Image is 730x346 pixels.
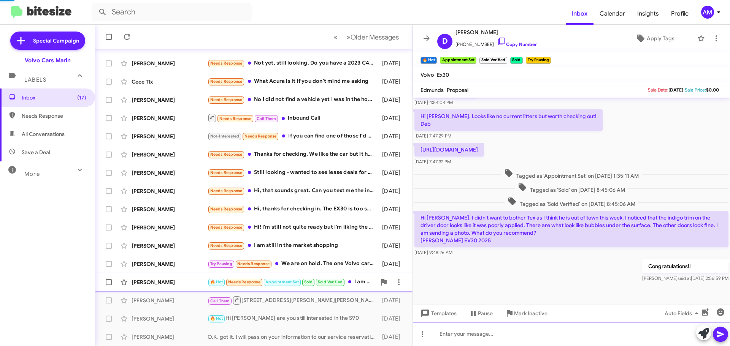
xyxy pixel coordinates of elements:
span: Needs Response [237,261,270,266]
div: Inbound Call [208,113,378,123]
span: [DATE] 9:48:26 AM [414,250,452,255]
a: Insights [631,3,665,25]
span: $0.00 [706,87,719,93]
nav: Page navigation example [329,29,403,45]
span: Auto Fields [665,307,701,320]
div: [DATE] [378,78,406,85]
span: Sold [304,280,313,284]
small: Sold [510,57,522,64]
div: I am seeing Dara [DATE] [208,278,376,286]
span: Needs Response [210,243,243,248]
span: Tagged as 'Sold Verified' on [DATE] 8:45:06 AM [505,197,638,208]
span: Save a Deal [22,149,50,156]
div: O.K. got it. I will pass on your information to our service reservations clerk to help you set an... [208,333,378,341]
div: [PERSON_NAME] [132,205,208,213]
div: [PERSON_NAME] [132,96,208,104]
div: No I did not find a vehicle yet I was in the hospital I think I talked to someone or texted someo... [208,95,378,104]
a: Copy Number [497,41,537,47]
span: Sold Verified [318,280,343,284]
div: Thanks for checking. We like the car but it has a lot of miles on it [208,150,378,159]
a: Calendar [594,3,631,25]
p: Hi [PERSON_NAME]. Looks like no current litters but worth checking out! Deb [414,109,603,131]
span: Needs Response [228,280,260,284]
div: Not yet, still looking. Do you have a 2023 C40 or XC40? [208,59,378,68]
span: Needs Response [210,188,243,193]
span: Ex30 [437,71,449,78]
span: Volvo [421,71,434,78]
span: Appointment Set [265,280,299,284]
div: Cece Tlx [132,78,208,85]
span: Try Pausing [210,261,232,266]
div: [PERSON_NAME] [132,260,208,268]
span: Edmunds [421,87,444,93]
a: Inbox [566,3,594,25]
div: [PERSON_NAME] [132,114,208,122]
div: What Acura is it if you don't mind me asking [208,77,378,86]
div: [DATE] [378,133,406,140]
button: Apply Tags [616,32,693,45]
div: Still looking - wanted to see lease deals for ex30. Ideally a loaner. [208,168,378,177]
p: [URL][DOMAIN_NAME] [414,143,484,156]
span: Labels [24,76,46,83]
small: 🔥 Hot [421,57,437,64]
div: [PERSON_NAME] [132,169,208,177]
span: D [442,35,448,47]
div: [PERSON_NAME] [132,333,208,341]
div: [DATE] [378,60,406,67]
div: [DATE] [378,315,406,322]
a: Profile [665,3,695,25]
span: Call Them [210,299,230,303]
div: [PERSON_NAME] [132,297,208,304]
div: Hi, thanks for checking in. The EX30 is too small and no dealerships had an ex40 in anything but ... [208,205,378,213]
button: Auto Fields [659,307,707,320]
span: [PHONE_NUMBER] [455,37,537,48]
div: [DATE] [378,333,406,341]
span: « [333,32,338,42]
span: [DATE] 7:47:29 PM [414,133,451,139]
div: [PERSON_NAME] [132,151,208,158]
span: Pause [478,307,493,320]
span: Needs Response [210,170,243,175]
div: [DATE] [378,205,406,213]
button: Previous [329,29,342,45]
span: Tagged as 'Appointment Set' on [DATE] 1:35:11 AM [501,169,642,180]
div: [PERSON_NAME] [132,242,208,250]
input: Search [92,3,252,21]
div: [DATE] [378,260,406,268]
p: Hi [PERSON_NAME]. I didn't want to bother Tex as I think he is out of town this week. I noticed t... [414,211,728,247]
small: Appointment Set [440,57,476,64]
div: Hi, that sounds great. Can you text me the info? [208,186,378,195]
span: More [24,171,40,177]
div: [DATE] [378,187,406,195]
span: Needs Response [210,225,243,230]
span: [DATE] 7:47:32 PM [414,159,451,164]
span: Older Messages [351,33,399,41]
button: Mark Inactive [499,307,554,320]
div: [PERSON_NAME] [132,133,208,140]
span: Tagged as 'Sold' on [DATE] 8:45:06 AM [515,183,628,194]
span: [DATE] 4:54:04 PM [414,100,453,105]
div: I am still in the market shopping [208,241,378,250]
div: Volvo Cars Marin [25,57,71,64]
button: Next [342,29,403,45]
span: » [346,32,351,42]
span: 🔥 Hot [210,316,223,321]
a: Special Campaign [10,32,85,50]
span: said at [678,275,691,281]
span: [PERSON_NAME] [455,28,537,37]
span: (17) [77,94,86,101]
div: [DATE] [378,151,406,158]
button: Templates [413,307,463,320]
div: [PERSON_NAME] [132,187,208,195]
span: Call Them [257,116,276,121]
div: We are on hold. The one Volvo car we might be interested in would be the EX40 ultra package. Howe... [208,259,378,268]
span: All Conversations [22,130,65,138]
div: [STREET_ADDRESS][PERSON_NAME][PERSON_NAME] [208,295,378,305]
span: Sale Price: [685,87,706,93]
span: Needs Response [210,61,243,66]
span: Proposal [447,87,468,93]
